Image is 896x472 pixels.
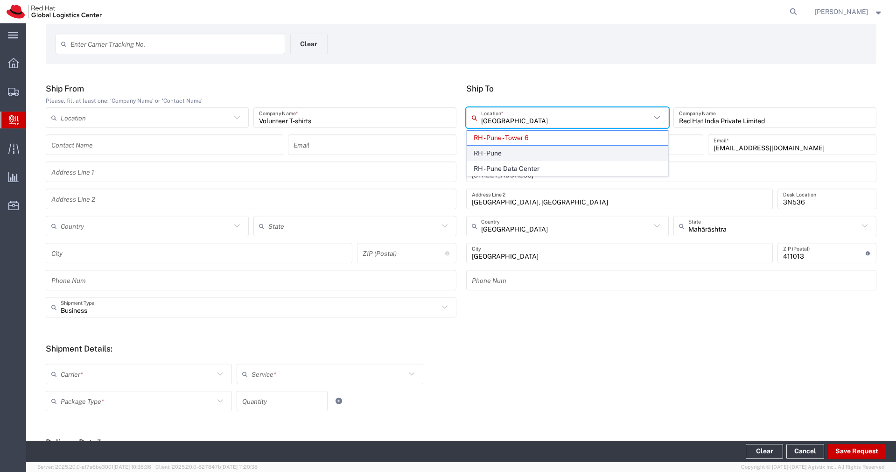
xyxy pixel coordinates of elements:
[746,444,783,459] button: Clear
[467,131,668,145] span: RH - Pune - Tower 6
[815,7,868,17] span: Nilesh Shinde
[46,84,456,93] h5: Ship From
[741,463,885,471] span: Copyright © [DATE]-[DATE] Agistix Inc., All Rights Reserved
[46,437,876,447] h5: Delivery Details:
[827,444,886,459] button: Save Request
[786,444,824,459] a: Cancel
[466,84,877,93] h5: Ship To
[7,5,102,19] img: logo
[814,6,883,17] button: [PERSON_NAME]
[155,464,258,470] span: Client: 2025.20.0-827847b
[113,464,151,470] span: [DATE] 10:36:36
[46,344,876,353] h5: Shipment Details:
[46,97,456,105] div: Please, fill at least one: 'Company Name' or 'Contact Name'
[467,146,668,161] span: RH - Pune
[37,464,151,470] span: Server: 2025.20.0-af7a6be3001
[290,34,328,54] button: Clear
[467,162,668,176] span: RH - Pune Data Center
[221,464,258,470] span: [DATE] 11:20:38
[332,395,345,408] a: Add Item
